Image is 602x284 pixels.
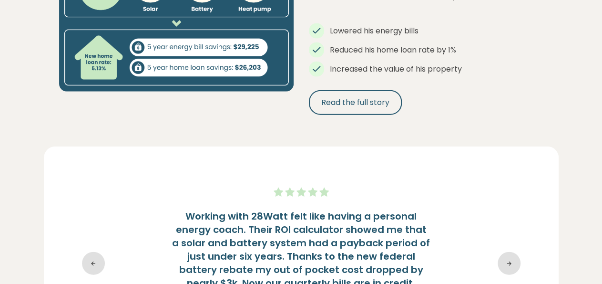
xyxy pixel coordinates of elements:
[330,63,462,74] span: Increased the value of his property
[330,44,456,55] span: Reduced his home loan rate by 1%
[330,25,418,36] span: Lowered his energy bills
[309,90,402,115] a: Read the full story
[321,97,389,108] span: Read the full story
